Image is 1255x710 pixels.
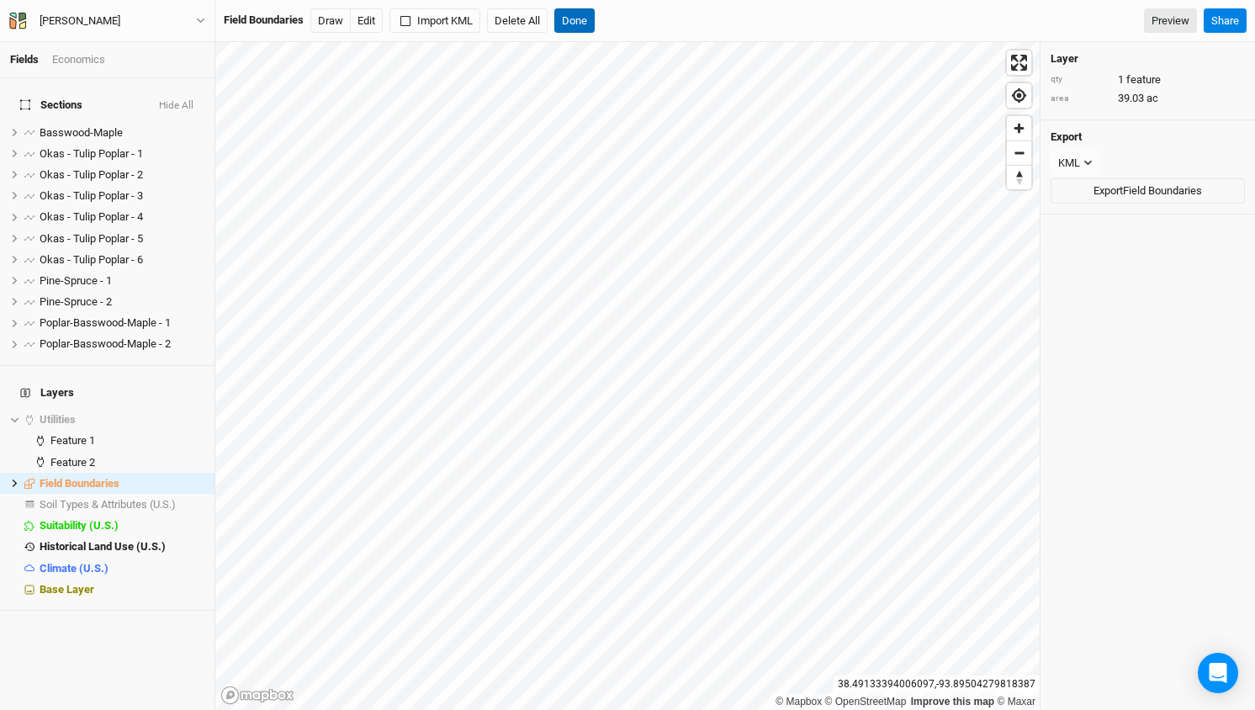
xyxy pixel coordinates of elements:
[834,676,1040,693] div: 38.49133394006097 , -93.89504279818387
[825,696,907,707] a: OpenStreetMap
[40,413,204,427] div: Utilities
[40,583,204,596] div: Base Layer
[40,413,76,426] span: Utilities
[1204,8,1247,34] button: Share
[40,477,204,490] div: Field Boundaries
[40,562,109,575] span: Climate (U.S.)
[1126,72,1161,87] span: feature
[1007,50,1031,75] button: Enter fullscreen
[20,98,82,112] span: Sections
[40,295,204,309] div: Pine-Spruce - 2
[40,498,176,511] span: Soil Types & Attributes (U.S.)
[1051,73,1109,86] div: qty
[40,519,119,532] span: Suitability (U.S.)
[997,696,1035,707] a: Maxar
[40,210,204,224] div: Okas - Tulip Poplar - 4
[40,232,143,245] span: Okas - Tulip Poplar - 5
[40,295,112,308] span: Pine-Spruce - 2
[1051,151,1100,176] button: KML
[40,337,204,351] div: Poplar-Basswood-Maple - 2
[1051,91,1245,106] div: 39.03
[1051,52,1245,66] h4: Layer
[40,498,204,511] div: Soil Types & Attributes (U.S.)
[220,686,294,705] a: Mapbox logo
[1007,140,1031,165] button: Zoom out
[40,147,204,161] div: Okas - Tulip Poplar - 1
[911,696,994,707] a: Improve this map
[1007,166,1031,189] span: Reset bearing to north
[50,456,204,469] div: Feature 2
[40,562,204,575] div: Climate (U.S.)
[52,52,105,67] div: Economics
[1051,130,1245,144] h4: Export
[389,8,480,34] button: Import KML
[8,12,206,30] button: [PERSON_NAME]
[224,13,304,28] div: Field Boundaries
[487,8,548,34] button: Delete All
[1144,8,1197,34] a: Preview
[40,126,204,140] div: Basswood-Maple
[1051,72,1245,87] div: 1
[1007,83,1031,108] button: Find my location
[40,274,112,287] span: Pine-Spruce - 1
[1051,93,1109,105] div: area
[1007,165,1031,189] button: Reset bearing to north
[1146,91,1158,106] span: ac
[40,126,123,139] span: Basswood-Maple
[50,456,95,469] span: Feature 2
[215,42,1040,710] canvas: Map
[40,210,143,223] span: Okas - Tulip Poplar - 4
[40,253,143,266] span: Okas - Tulip Poplar - 6
[40,316,171,329] span: Poplar-Basswood-Maple - 1
[40,168,204,182] div: Okas - Tulip Poplar - 2
[40,147,143,160] span: Okas - Tulip Poplar - 1
[40,540,166,553] span: Historical Land Use (U.S.)
[10,376,204,410] h4: Layers
[554,8,595,34] button: Done
[40,316,204,330] div: Poplar-Basswood-Maple - 1
[40,274,204,288] div: Pine-Spruce - 1
[1198,653,1238,693] div: Open Intercom Messenger
[40,13,120,29] div: Graybill Claude
[10,53,39,66] a: Fields
[40,337,171,350] span: Poplar-Basswood-Maple - 2
[776,696,822,707] a: Mapbox
[40,477,119,490] span: Field Boundaries
[40,540,204,554] div: Historical Land Use (U.S.)
[350,8,383,34] button: Edit
[40,189,143,202] span: Okas - Tulip Poplar - 3
[310,8,351,34] button: Draw
[40,189,204,203] div: Okas - Tulip Poplar - 3
[40,168,143,181] span: Okas - Tulip Poplar - 2
[40,232,204,246] div: Okas - Tulip Poplar - 5
[158,100,194,112] button: Hide All
[1058,155,1080,172] div: KML
[1007,116,1031,140] button: Zoom in
[1051,178,1245,204] button: ExportField Boundaries
[50,434,95,447] span: Feature 1
[40,253,204,267] div: Okas - Tulip Poplar - 6
[50,434,204,448] div: Feature 1
[40,13,120,29] div: [PERSON_NAME]
[40,583,94,596] span: Base Layer
[40,519,204,532] div: Suitability (U.S.)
